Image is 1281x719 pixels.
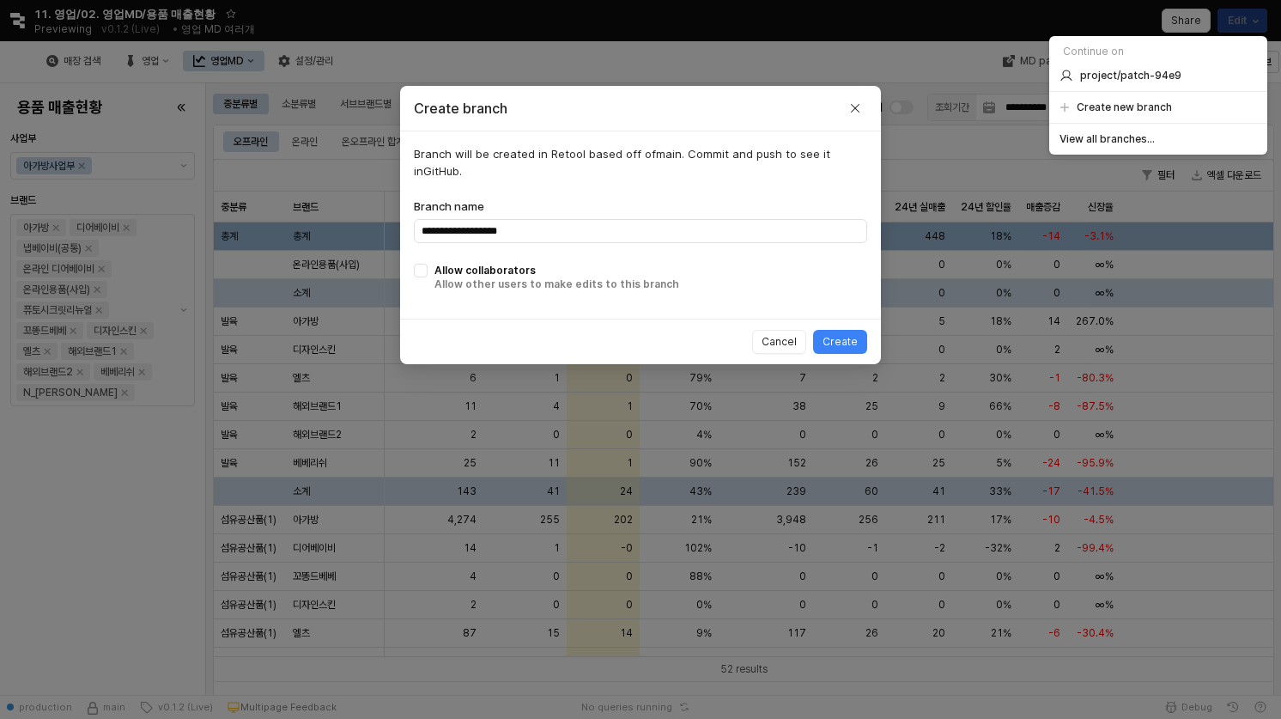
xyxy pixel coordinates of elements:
[414,98,507,119] h2: Create branch
[823,335,858,349] p: Create
[434,277,679,290] span: Allow other users to make edits to this branch
[762,335,797,349] p: Cancel
[813,330,867,354] button: Create
[434,264,679,291] div: Allow collaborators
[414,145,867,291] p: Branch will be created in Retool based off of main . Commit and push to see it in GitHub .
[843,96,867,120] button: Close
[752,330,806,354] button: Cancel
[414,200,867,212] div: Branch name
